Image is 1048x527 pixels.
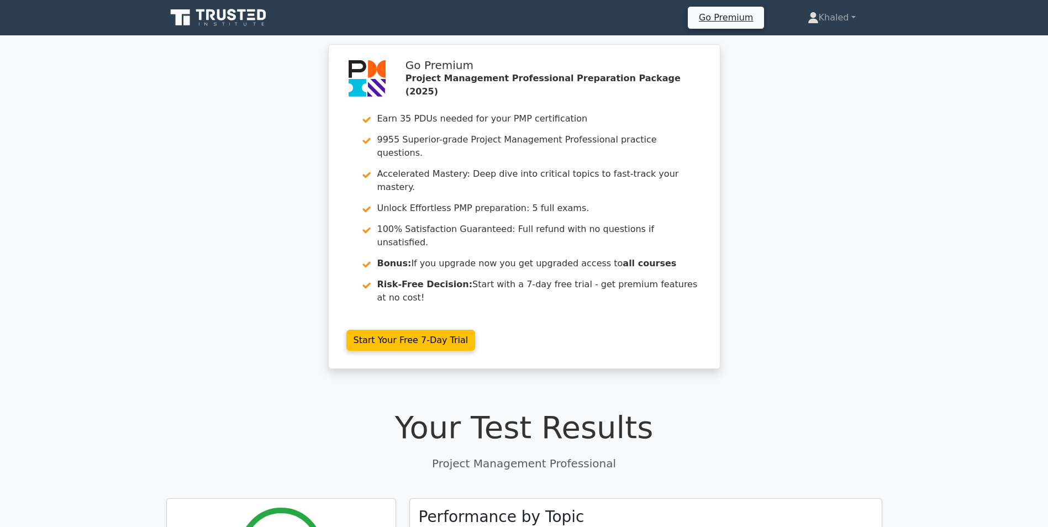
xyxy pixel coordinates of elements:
[692,10,760,25] a: Go Premium
[346,330,476,351] a: Start Your Free 7-Day Trial
[781,7,882,29] a: Khaled
[166,455,882,472] p: Project Management Professional
[166,409,882,446] h1: Your Test Results
[419,508,584,526] h3: Performance by Topic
